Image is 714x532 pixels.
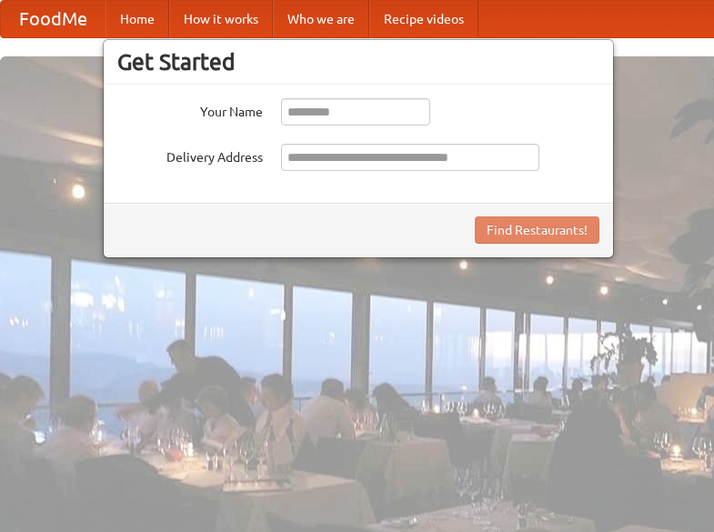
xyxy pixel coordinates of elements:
[106,1,169,37] a: Home
[117,48,599,75] h3: Get Started
[475,216,599,244] button: Find Restaurants!
[1,1,106,37] a: FoodMe
[369,1,478,37] a: Recipe videos
[273,1,369,37] a: Who we are
[169,1,273,37] a: How it works
[117,98,263,121] label: Your Name
[117,144,263,166] label: Delivery Address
